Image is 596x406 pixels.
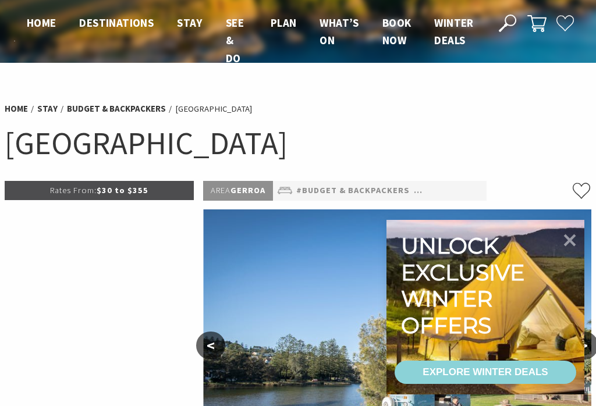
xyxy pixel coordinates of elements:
[67,103,166,115] a: Budget & backpackers
[296,184,410,198] a: #Budget & backpackers
[196,332,225,359] button: <
[395,361,576,384] a: EXPLORE WINTER DEALS
[177,16,203,30] span: Stay
[211,185,230,195] span: Area
[271,16,297,30] span: Plan
[5,181,194,200] p: $30 to $355
[175,102,252,116] li: [GEOGRAPHIC_DATA]
[414,184,537,198] a: #Camping & Holiday Parks
[79,16,154,30] span: Destinations
[50,185,97,195] span: Rates From:
[5,122,591,163] h1: [GEOGRAPHIC_DATA]
[37,103,58,115] a: Stay
[423,361,548,384] div: EXPLORE WINTER DEALS
[434,16,473,47] span: Winter Deals
[226,16,244,65] span: See & Do
[320,16,359,47] span: What’s On
[15,14,485,67] nav: Main Menu
[27,16,56,30] span: Home
[203,181,273,201] p: Gerroa
[5,103,28,115] a: Home
[401,233,530,339] div: Unlock exclusive winter offers
[382,16,411,47] span: Book now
